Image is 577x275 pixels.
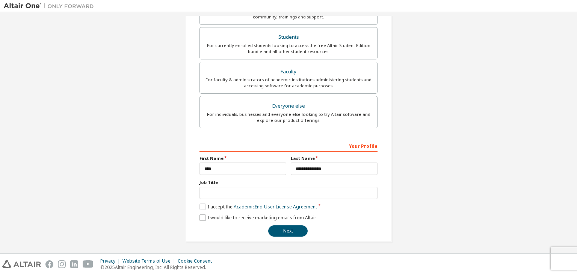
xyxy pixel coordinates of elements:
[204,32,373,43] div: Students
[234,204,317,210] a: Academic End-User License Agreement
[204,111,373,123] div: For individuals, businesses and everyone else looking to try Altair software and explore our prod...
[178,258,216,264] div: Cookie Consent
[45,260,53,268] img: facebook.svg
[204,101,373,111] div: Everyone else
[204,43,373,55] div: For currently enrolled students looking to access the free Altair Student Edition bundle and all ...
[70,260,78,268] img: linkedin.svg
[100,264,216,270] p: © 2025 Altair Engineering, Inc. All Rights Reserved.
[199,204,317,210] label: I accept the
[199,155,286,161] label: First Name
[4,2,98,10] img: Altair One
[268,225,308,237] button: Next
[122,258,178,264] div: Website Terms of Use
[204,77,373,89] div: For faculty & administrators of academic institutions administering students and accessing softwa...
[83,260,94,268] img: youtube.svg
[291,155,378,161] label: Last Name
[2,260,41,268] img: altair_logo.svg
[100,258,122,264] div: Privacy
[199,214,316,221] label: I would like to receive marketing emails from Altair
[204,67,373,77] div: Faculty
[199,179,378,185] label: Job Title
[58,260,66,268] img: instagram.svg
[199,140,378,152] div: Your Profile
